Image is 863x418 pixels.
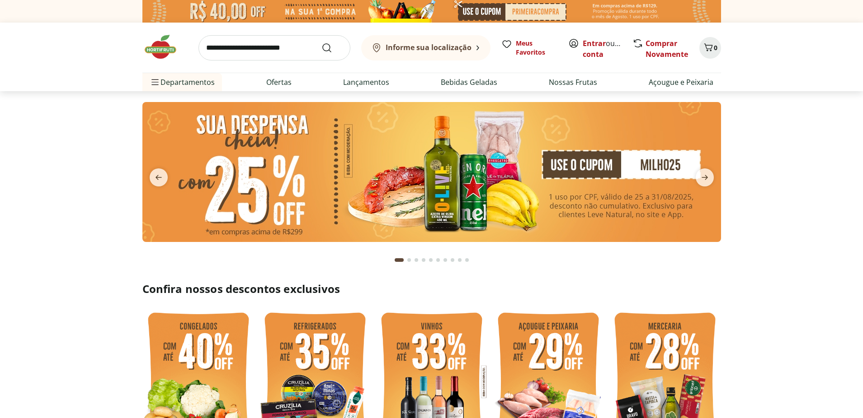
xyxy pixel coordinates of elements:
[150,71,160,93] button: Menu
[463,249,471,271] button: Go to page 10 from fs-carousel
[406,249,413,271] button: Go to page 2 from fs-carousel
[549,77,597,88] a: Nossas Frutas
[150,71,215,93] span: Departamentos
[434,249,442,271] button: Go to page 6 from fs-carousel
[142,102,721,242] img: cupom
[420,249,427,271] button: Go to page 4 from fs-carousel
[142,168,175,186] button: previous
[442,249,449,271] button: Go to page 7 from fs-carousel
[516,39,557,57] span: Meus Favoritos
[583,38,632,59] a: Criar conta
[361,35,490,60] button: Informe sua localização
[343,77,389,88] a: Lançamentos
[689,168,721,186] button: next
[456,249,463,271] button: Go to page 9 from fs-carousel
[142,282,721,296] h2: Confira nossos descontos exclusivos
[321,42,343,53] button: Submit Search
[449,249,456,271] button: Go to page 8 from fs-carousel
[714,43,717,52] span: 0
[583,38,623,60] span: ou
[583,38,606,48] a: Entrar
[646,38,688,59] a: Comprar Novamente
[142,33,188,60] img: Hortifruti
[427,249,434,271] button: Go to page 5 from fs-carousel
[413,249,420,271] button: Go to page 3 from fs-carousel
[386,42,472,52] b: Informe sua localização
[198,35,350,60] input: search
[266,77,292,88] a: Ofertas
[699,37,721,59] button: Carrinho
[649,77,713,88] a: Açougue e Peixaria
[501,39,557,57] a: Meus Favoritos
[393,249,406,271] button: Current page from fs-carousel
[441,77,497,88] a: Bebidas Geladas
